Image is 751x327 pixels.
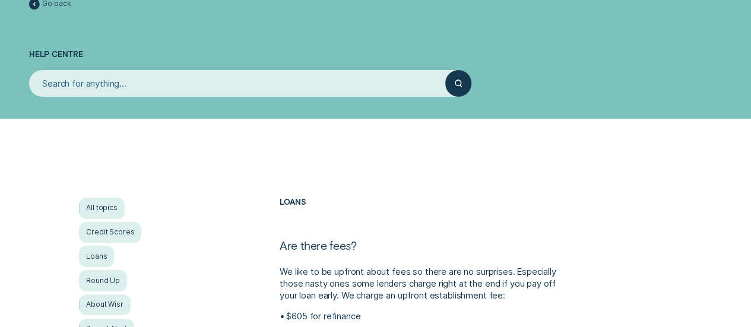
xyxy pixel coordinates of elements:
h1: Help Centre [29,11,722,71]
a: Credit Scores [79,222,141,243]
h2: Loans [280,198,572,239]
input: Search for anything... [29,70,445,96]
p: We like to be upfront about fees so there are no surprises. Especially those nasty ones some lend... [280,266,572,301]
a: Loans [79,246,114,267]
a: Round Up [79,270,127,291]
a: All topics [79,198,125,219]
a: About Wisr [79,294,131,316]
button: Submit your search query. [445,70,471,96]
h1: Are there fees? [280,239,572,266]
a: Loans [280,197,306,207]
p: $605 for refinance [286,310,572,322]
